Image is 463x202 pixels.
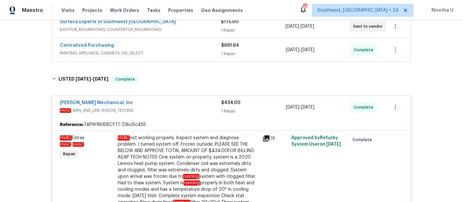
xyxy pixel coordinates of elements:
span: Maestro [22,7,43,14]
span: $434.00 [221,101,241,105]
span: [DATE] [286,48,299,52]
span: [DATE] [286,24,299,29]
span: [DATE] [76,77,91,81]
span: Approved by Refurby System User on [291,136,341,147]
div: LISTED [DATE]-[DATE]Complete [50,69,413,90]
a: Surface Experts of Southwest [GEOGRAPHIC_DATA] [60,20,176,24]
em: HVAC [60,135,72,140]
span: [DATE] [301,48,314,52]
em: running [183,174,199,179]
b: Reference: [60,121,84,128]
span: Projects [82,7,102,14]
span: - [286,47,314,53]
span: Visits [61,7,75,14]
div: 1 Repair [221,27,285,34]
div: 19 [262,135,287,142]
span: - [286,23,314,30]
span: [DATE] [301,105,314,110]
h6: LISTED [59,75,108,83]
span: BATHTUB_RESURFACING, COUNTERTOP_RESURFACING [60,26,221,33]
span: Work Orders [110,7,139,14]
span: - [286,104,314,111]
span: [DATE] [326,142,341,147]
span: $691.64 [221,43,239,48]
span: - [76,77,108,81]
em: HVAC [60,142,71,147]
span: [DATE] [301,24,314,29]
em: HVAC [118,135,130,140]
span: - [60,142,84,146]
a: [PERSON_NAME] Mechanical, Inc [60,101,133,105]
div: 487 [303,4,307,10]
span: Complete [113,76,138,82]
span: Tasks [147,8,160,13]
span: Complete [354,47,376,53]
span: [DATE] [286,105,299,110]
span: $175.00 [221,20,239,24]
div: 1 Repair [221,108,286,114]
a: Centralized Purchasing [60,43,114,48]
span: Repair [60,151,78,157]
em: running [184,180,200,186]
em: HVAC [60,108,71,113]
div: 1 Repair [221,51,286,57]
em: HVAC [73,142,84,147]
span: Complete [354,104,376,111]
span: Extras [60,135,85,140]
span: Southwest, [GEOGRAPHIC_DATA] + 24 [317,7,399,14]
span: PAINTING, APPLIANCE, CABINETS, OD_SELECT [60,50,221,56]
div: 74PW1MJ58CYT1-23bc5c455 [52,119,411,130]
span: Complete [352,137,375,143]
span: Geo Assignments [201,7,243,14]
span: , BRN_AND_LRR, RADON_TESTING [60,107,221,114]
span: Sent to vendor [353,23,385,30]
span: Properties [168,7,193,14]
span: [DATE] [93,77,108,81]
span: Nivetha U [429,7,453,14]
